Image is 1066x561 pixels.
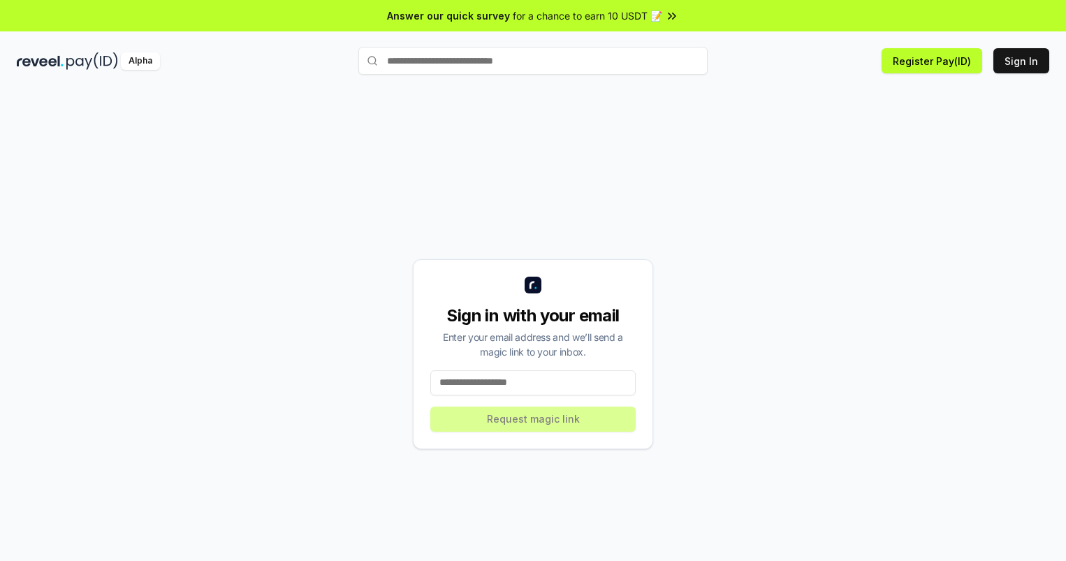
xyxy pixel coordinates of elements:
img: reveel_dark [17,52,64,70]
span: Answer our quick survey [387,8,510,23]
div: Sign in with your email [430,305,636,327]
img: logo_small [525,277,541,293]
button: Sign In [993,48,1049,73]
div: Alpha [121,52,160,70]
button: Register Pay(ID) [882,48,982,73]
img: pay_id [66,52,118,70]
span: for a chance to earn 10 USDT 📝 [513,8,662,23]
div: Enter your email address and we’ll send a magic link to your inbox. [430,330,636,359]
